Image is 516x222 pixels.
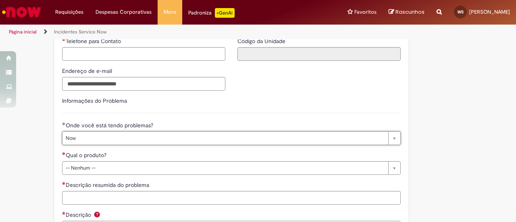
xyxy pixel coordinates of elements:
[237,37,287,45] label: Somente leitura - Código da Unidade
[92,211,102,218] span: Ajuda para Descrição
[395,8,424,16] span: Rascunhos
[62,212,66,215] span: Necessários
[54,29,107,35] a: Incidentes Service Now
[469,8,510,15] span: [PERSON_NAME]
[66,151,108,159] span: Qual o produto?
[66,162,384,174] span: -- Nenhum --
[188,8,235,18] div: Padroniza
[6,25,338,39] ul: Trilhas de página
[66,181,151,189] span: Descrição resumida do problema
[354,8,377,16] span: Favoritos
[62,191,401,205] input: Descrição resumida do problema
[66,211,93,218] span: Descrição
[66,122,155,129] span: Onde você está tendo problemas?
[9,29,37,35] a: Página inicial
[389,8,424,16] a: Rascunhos
[215,8,235,18] p: +GenAi
[62,182,66,185] span: Necessários
[62,152,66,155] span: Necessários
[164,8,176,16] span: More
[237,47,401,61] input: Código da Unidade
[55,8,83,16] span: Requisições
[62,77,225,91] input: Endereço de e-mail
[62,97,127,104] label: Informações do Problema
[62,38,66,41] span: Necessários
[66,132,384,145] span: Now
[66,37,123,45] span: Telefone para Contato
[62,67,114,75] span: Endereço de e-mail
[62,47,225,61] input: Telefone para Contato
[96,8,152,16] span: Despesas Corporativas
[458,9,464,15] span: WS
[1,4,42,20] img: ServiceNow
[62,122,66,125] span: Obrigatório Preenchido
